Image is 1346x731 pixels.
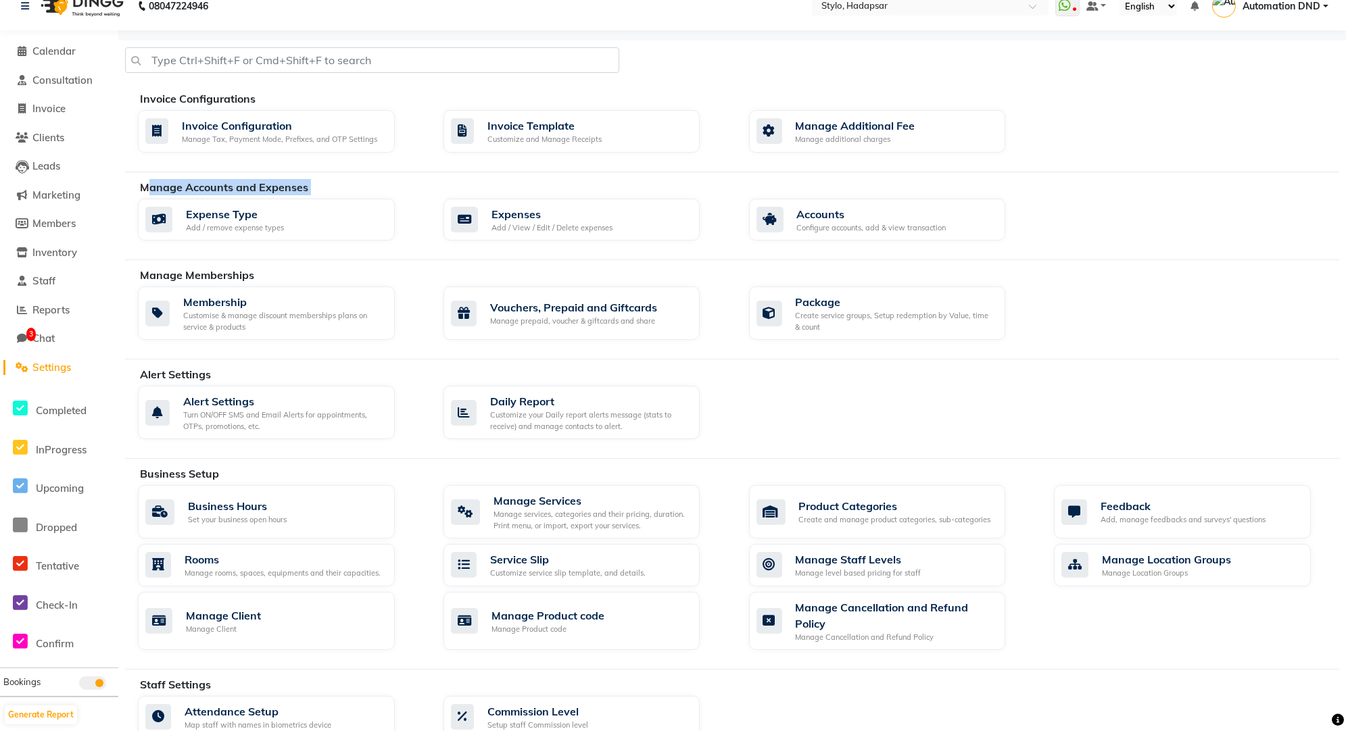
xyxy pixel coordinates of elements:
[36,443,87,456] span: InProgress
[138,386,423,439] a: Alert SettingsTurn ON/OFF SMS and Email Alerts for appointments, OTPs, promotions, etc.
[36,559,79,572] span: Tentative
[32,45,76,57] span: Calendar
[490,393,690,409] div: Daily Report
[1101,514,1266,526] div: Add, manage feedbacks and surveys' questions
[796,632,995,643] div: Manage Cancellation and Refund Policy
[3,360,115,376] a: Settings
[32,159,60,172] span: Leads
[487,118,602,134] div: Invoice Template
[749,485,1034,538] a: Product CategoriesCreate and manage product categories, sub-categories
[1101,498,1266,514] div: Feedback
[799,514,991,526] div: Create and manage product categories, sub-categories
[443,592,729,651] a: Manage Product codeManage Product code
[490,299,657,316] div: Vouchers, Prepaid and Giftcards
[186,222,284,234] div: Add / remove expense types
[186,624,261,635] div: Manage Client
[487,720,588,731] div: Setup staff Commission level
[32,361,71,374] span: Settings
[182,134,377,145] div: Manage Tax, Payment Mode, Prefixes, and OTP Settings
[3,331,115,347] a: 3Chat
[487,703,588,720] div: Commission Level
[32,131,64,144] span: Clients
[182,118,377,134] div: Invoice Configuration
[32,332,55,345] span: Chat
[796,118,915,134] div: Manage Additional Fee
[796,599,995,632] div: Manage Cancellation and Refund Policy
[188,514,287,526] div: Set your business open hours
[36,637,74,650] span: Confirm
[797,222,946,234] div: Configure accounts, add & view transaction
[487,134,602,145] div: Customize and Manage Receipts
[183,393,384,409] div: Alert Settings
[3,73,115,89] a: Consultation
[490,568,646,579] div: Customize service slip template, and details.
[138,286,423,340] a: MembershipCustomise & manage discount memberships plans on service & products
[138,110,423,153] a: Invoice ConfigurationManage Tax, Payment Mode, Prefixes, and OTP Settings
[36,404,87,417] span: Completed
[491,206,612,222] div: Expenses
[32,274,55,287] span: Staff
[3,676,41,687] span: Bookings
[3,274,115,289] a: Staff
[32,303,70,316] span: Reports
[443,485,729,538] a: Manage ServicesManage services, categories and their pricing, duration. Print menu, or import, ex...
[188,498,287,514] div: Business Hours
[32,246,77,259] span: Inventory
[185,703,331,720] div: Attendance Setup
[183,310,384,332] div: Customise & manage discount memberships plans on service & products
[32,188,80,201] span: Marketing
[490,316,657,327] div: Manage prepaid, voucher & giftcards and share
[797,206,946,222] div: Accounts
[186,607,261,624] div: Manage Client
[749,199,1034,241] a: AccountsConfigure accounts, add & view transaction
[1102,568,1231,579] div: Manage Location Groups
[3,101,115,117] a: Invoice
[1054,544,1339,586] a: Manage Location GroupsManage Location Groups
[26,328,36,341] span: 3
[36,482,84,495] span: Upcoming
[749,110,1034,153] a: Manage Additional FeeManage additional charges
[3,130,115,146] a: Clients
[491,607,604,624] div: Manage Product code
[125,47,619,73] input: Type Ctrl+Shift+F or Cmd+Shift+F to search
[36,521,77,534] span: Dropped
[36,599,78,611] span: Check-In
[491,624,604,635] div: Manage Product code
[138,544,423,586] a: RoomsManage rooms, spaces, equipments and their capacities.
[183,294,384,310] div: Membership
[490,409,690,432] div: Customize your Daily report alerts message (stats to receive) and manage contacts to alert.
[796,568,921,579] div: Manage level based pricing for staff
[3,159,115,174] a: Leads
[799,498,991,514] div: Product Categories
[138,199,423,241] a: Expense TypeAdd / remove expense types
[32,74,93,86] span: Consultation
[491,222,612,234] div: Add / View / Edit / Delete expenses
[183,409,384,432] div: Turn ON/OFF SMS and Email Alerts for appointments, OTPs, promotions, etc.
[443,544,729,586] a: Service SlipCustomize service slip template, and details.
[138,485,423,538] a: Business HoursSet your business open hours
[749,544,1034,586] a: Manage Staff LevelsManage level based pricing for staff
[1054,485,1339,538] a: FeedbackAdd, manage feedbacks and surveys' questions
[796,551,921,568] div: Manage Staff Levels
[749,592,1034,651] a: Manage Cancellation and Refund PolicyManage Cancellation and Refund Policy
[1102,551,1231,568] div: Manage Location Groups
[3,216,115,232] a: Members
[796,134,915,145] div: Manage additional charges
[3,44,115,59] a: Calendar
[185,568,381,579] div: Manage rooms, spaces, equipments and their capacities.
[3,188,115,203] a: Marketing
[443,286,729,340] a: Vouchers, Prepaid and GiftcardsManage prepaid, voucher & giftcards and share
[443,110,729,153] a: Invoice TemplateCustomize and Manage Receipts
[3,303,115,318] a: Reports
[443,199,729,241] a: ExpensesAdd / View / Edit / Delete expenses
[3,245,115,261] a: Inventory
[443,386,729,439] a: Daily ReportCustomize your Daily report alerts message (stats to receive) and manage contacts to ...
[32,102,66,115] span: Invoice
[138,592,423,651] a: Manage ClientManage Client
[494,509,690,531] div: Manage services, categories and their pricing, duration. Print menu, or import, export your servi...
[490,551,646,568] div: Service Slip
[749,286,1034,340] a: PackageCreate service groups, Setup redemption by Value, time & count
[796,294,995,310] div: Package
[796,310,995,332] div: Create service groups, Setup redemption by Value, time & count
[5,705,77,724] button: Generate Report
